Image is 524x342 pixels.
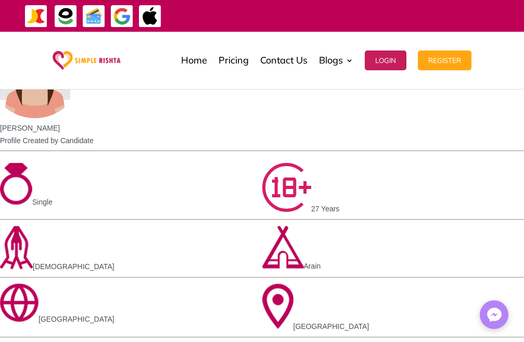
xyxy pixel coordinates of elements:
[82,5,106,28] img: Credit Cards
[365,34,406,86] a: Login
[260,34,308,86] a: Contact Us
[24,5,48,28] img: JazzCash-icon
[365,50,406,70] button: Login
[319,34,353,86] a: Blogs
[484,305,505,325] img: Messenger
[293,322,369,331] span: [GEOGRAPHIC_DATA]
[32,198,53,206] span: Single
[418,50,471,70] button: Register
[138,5,162,28] img: ApplePay-icon
[110,5,134,28] img: GooglePay-icon
[181,34,207,86] a: Home
[54,5,78,28] img: EasyPaisa-icon
[311,205,340,213] span: 27 Years
[418,34,471,86] a: Register
[304,262,321,270] span: Arain
[39,315,114,323] span: [GEOGRAPHIC_DATA]
[33,262,114,271] span: [DEMOGRAPHIC_DATA]
[219,34,249,86] a: Pricing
